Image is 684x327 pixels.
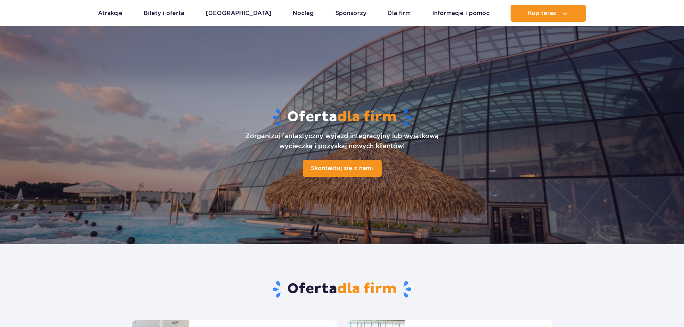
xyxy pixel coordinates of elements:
[387,5,411,22] a: Dla firm
[98,5,122,22] a: Atrakcje
[293,5,314,22] a: Nocleg
[132,280,552,299] h2: Oferta
[206,5,271,22] a: [GEOGRAPHIC_DATA]
[303,160,382,177] a: Skontaktuj się z nami
[432,5,489,22] a: Informacje i pomoc
[144,5,184,22] a: Bilety i oferta
[511,5,586,22] button: Kup teraz
[335,5,366,22] a: Sponsorzy
[311,165,373,172] span: Skontaktuj się z nami
[245,131,439,151] p: Zorganizuj fantastyczny wyjazd integracyjny lub wyjątkową wycieczkę i pozyskaj nowych klientów!
[337,280,397,298] span: dla firm
[528,10,556,17] span: Kup teraz
[111,108,573,127] h1: Oferta
[337,108,397,126] span: dla firm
